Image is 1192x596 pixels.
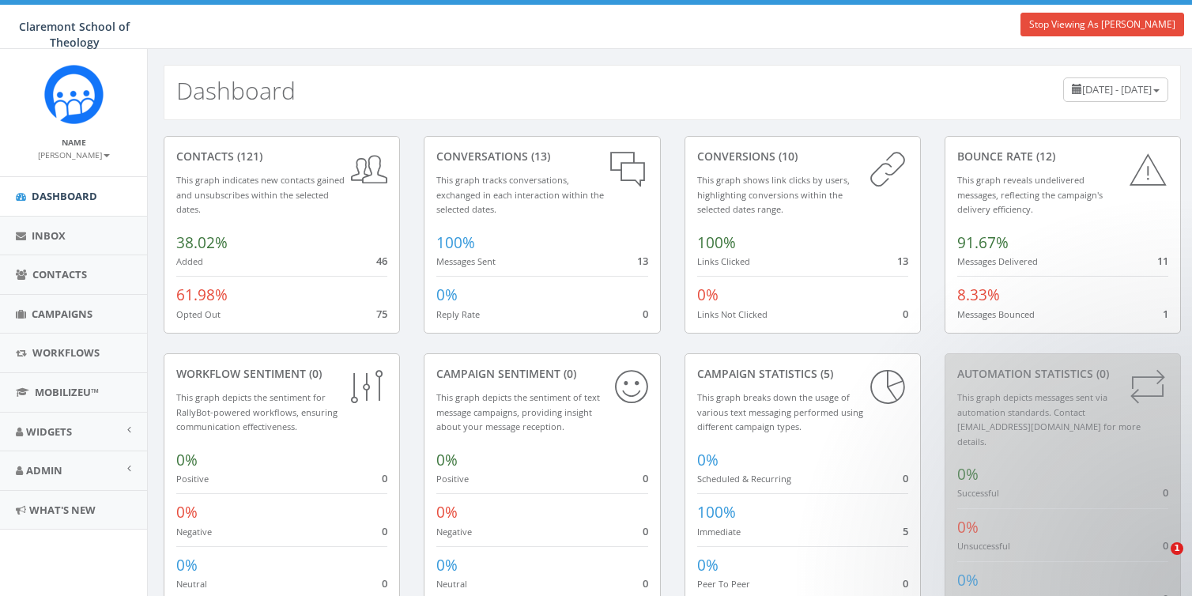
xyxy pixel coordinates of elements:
div: conversations [436,149,647,164]
small: This graph depicts messages sent via automation standards. Contact [EMAIL_ADDRESS][DOMAIN_NAME] f... [957,391,1141,447]
small: Positive [176,473,209,485]
span: What's New [29,503,96,517]
small: Scheduled & Recurring [697,473,791,485]
span: 13 [897,254,908,268]
small: Neutral [176,578,207,590]
span: 61.98% [176,285,228,305]
small: This graph reveals undelivered messages, reflecting the campaign's delivery efficiency. [957,174,1103,215]
span: 0 [643,576,648,590]
small: Messages Bounced [957,308,1035,320]
span: 0 [643,307,648,321]
span: (121) [234,149,262,164]
small: Negative [176,526,212,538]
div: Campaign Statistics [697,366,908,382]
span: Admin [26,463,62,477]
small: Negative [436,526,472,538]
span: (0) [560,366,576,381]
img: Rally_Corp_Icon.png [44,65,104,124]
span: (0) [306,366,322,381]
small: This graph depicts the sentiment for RallyBot-powered workflows, ensuring communication effective... [176,391,338,432]
small: Reply Rate [436,308,480,320]
span: 0% [697,450,719,470]
small: Name [62,137,86,148]
span: 0% [697,555,719,575]
span: 13 [637,254,648,268]
span: Campaigns [32,307,92,321]
small: This graph breaks down the usage of various text messaging performed using different campaign types. [697,391,863,432]
small: Opted Out [176,308,221,320]
span: 0% [176,450,198,470]
span: 0 [643,471,648,485]
span: Dashboard [32,189,97,203]
span: 0 [382,471,387,485]
span: (5) [817,366,833,381]
span: Claremont School of Theology [19,19,130,50]
div: contacts [176,149,387,164]
small: Immediate [697,526,741,538]
small: Positive [436,473,469,485]
span: MobilizeU™ [35,385,99,399]
div: Bounce Rate [957,149,1168,164]
span: 0% [436,285,458,305]
small: Added [176,255,203,267]
a: Stop Viewing As [PERSON_NAME] [1020,13,1184,36]
span: 100% [436,232,475,253]
span: 0 [643,524,648,538]
div: Campaign Sentiment [436,366,647,382]
small: Peer To Peer [697,578,750,590]
span: (0) [1093,366,1109,381]
span: Workflows [32,345,100,360]
span: 0% [697,285,719,305]
span: Inbox [32,228,66,243]
span: [DATE] - [DATE] [1082,82,1152,96]
span: 0% [436,502,458,522]
span: 0% [436,555,458,575]
small: Messages Delivered [957,255,1038,267]
div: Workflow Sentiment [176,366,387,382]
small: This graph tracks conversations, exchanged in each interaction within the selected dates. [436,174,604,215]
small: This graph indicates new contacts gained and unsubscribes within the selected dates. [176,174,345,215]
span: 1 [1163,307,1168,321]
span: 0% [957,570,979,590]
span: 100% [697,232,736,253]
small: Links Clicked [697,255,750,267]
span: 11 [1157,254,1168,268]
span: 0 [382,576,387,590]
span: 0% [176,502,198,522]
small: Neutral [436,578,467,590]
h2: Dashboard [176,77,296,104]
span: 75 [376,307,387,321]
span: (12) [1033,149,1055,164]
span: (13) [528,149,550,164]
span: (10) [775,149,798,164]
small: This graph depicts the sentiment of text message campaigns, providing insight about your message ... [436,391,600,432]
span: 38.02% [176,232,228,253]
span: 0 [903,576,908,590]
span: 8.33% [957,285,1000,305]
div: Automation Statistics [957,366,1168,382]
div: conversions [697,149,908,164]
span: 46 [376,254,387,268]
span: 100% [697,502,736,522]
small: Messages Sent [436,255,496,267]
span: Widgets [26,424,72,439]
span: 1 [1171,542,1183,555]
small: Links Not Clicked [697,308,768,320]
span: Contacts [32,267,87,281]
small: [PERSON_NAME] [38,149,110,160]
iframe: Intercom live chat [1138,542,1176,580]
span: 0% [436,450,458,470]
span: 91.67% [957,232,1009,253]
span: 0 [903,307,908,321]
a: [PERSON_NAME] [38,147,110,161]
span: 0% [176,555,198,575]
span: 0 [382,524,387,538]
small: This graph shows link clicks by users, highlighting conversions within the selected dates range. [697,174,850,215]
